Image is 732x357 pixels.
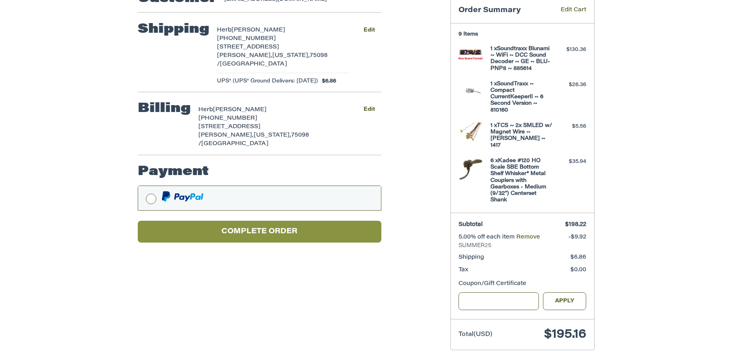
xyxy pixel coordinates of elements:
span: Subtotal [459,222,483,228]
span: SUMMER25 [459,242,586,250]
h4: 1 x Soundtraxx Blunami ~ WiFi ~ DCC Sound Decoder ~ GE ~ BLU-PNP8 ~ 885614 [490,46,552,72]
span: [US_STATE], [272,53,310,59]
img: PayPal icon [162,191,204,201]
h4: 1 x TCS ~ 2x SMLED w/ Magnet Wire ~ [PERSON_NAME] ~ 1417 [490,123,552,149]
a: Edit Cart [549,6,586,15]
div: $35.94 [554,158,586,166]
button: Complete order [138,221,381,243]
a: Remove [516,234,540,240]
button: Edit [358,24,381,36]
span: $6.86 [318,77,336,85]
span: Shipping [459,255,484,260]
h2: Payment [138,164,209,180]
h2: Billing [138,101,191,117]
h3: 9 Items [459,31,586,38]
div: $130.36 [554,46,586,54]
span: $198.22 [565,222,586,228]
span: [PERSON_NAME] [213,107,267,113]
span: [PERSON_NAME], [198,133,254,138]
div: Coupon/Gift Certificate [459,280,586,288]
span: UPS® (UPS® Ground Delivers: [DATE]) [217,77,318,85]
h3: Order Summary [459,6,549,15]
h4: 1 x SoundTraxx ~ Compact CurrentKeeperII ~ 6 Second Version ~ 810160 [490,81,552,114]
h4: 6 x Kadee #120 HO Scale SBE Bottom Shelf Whisker® Metal Couplers with Gearboxes - Medium (9/32") ... [490,158,552,204]
div: $5.56 [554,123,586,131]
span: Herb [217,27,231,33]
button: Edit [358,104,381,116]
span: 75098 / [198,133,309,147]
span: [GEOGRAPHIC_DATA] [201,141,269,147]
span: Herb [198,107,213,113]
span: [STREET_ADDRESS] [217,44,279,50]
span: $195.16 [544,329,586,341]
span: [PERSON_NAME], [217,53,272,59]
span: [GEOGRAPHIC_DATA] [220,61,287,67]
span: [PHONE_NUMBER] [198,116,257,121]
span: [STREET_ADDRESS] [198,124,261,130]
div: $26.36 [554,81,586,89]
span: [PHONE_NUMBER] [217,36,276,42]
span: Tax [459,267,468,273]
span: [PERSON_NAME] [231,27,285,33]
span: [US_STATE], [254,133,291,138]
span: Total (USD) [459,332,492,338]
button: Apply [543,292,587,311]
h2: Shipping [138,21,209,38]
input: Gift Certificate or Coupon Code [459,292,539,311]
span: $6.86 [570,255,586,260]
span: -$9.92 [568,234,586,240]
span: 5.00% off each item [459,234,516,240]
span: $0.00 [570,267,586,273]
